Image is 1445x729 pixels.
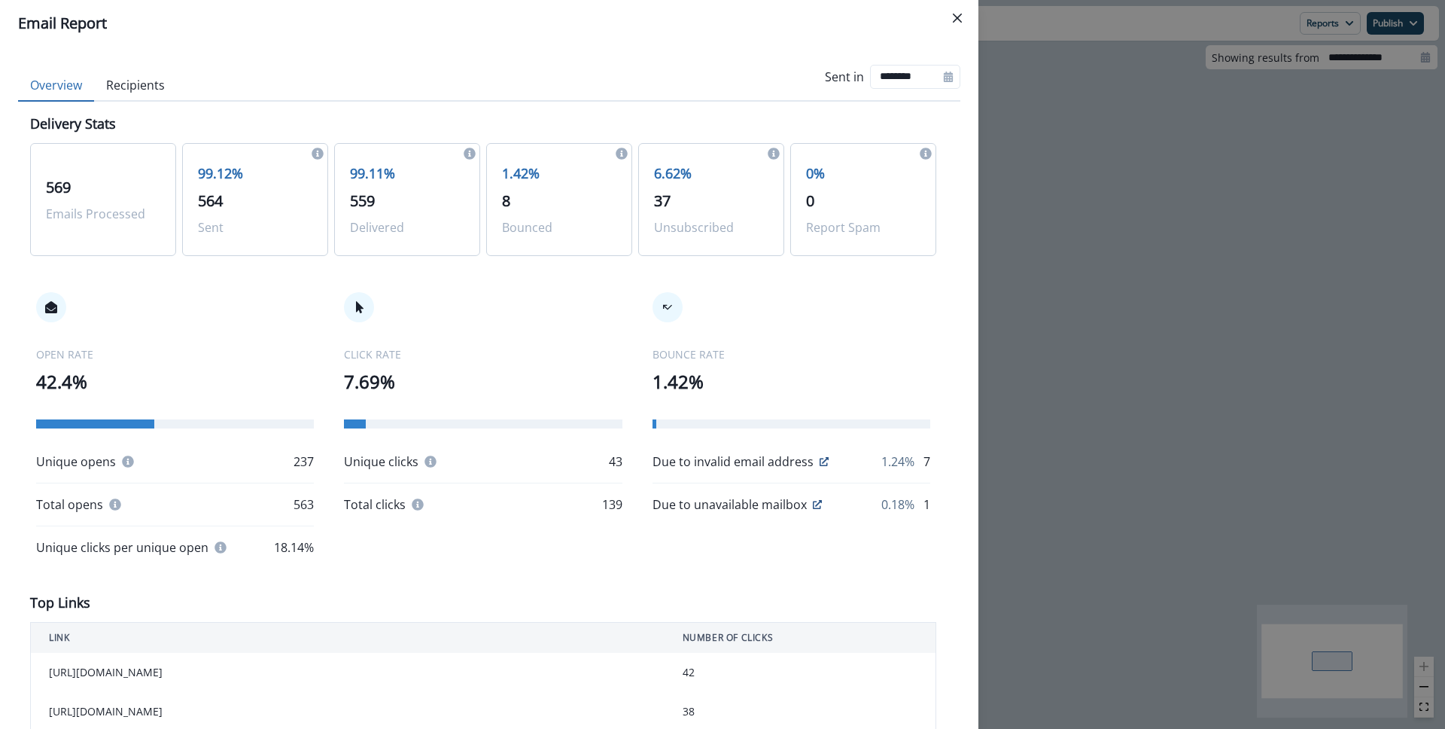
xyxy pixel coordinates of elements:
p: CLICK RATE [344,346,622,362]
p: Report Spam [806,218,920,236]
button: Close [945,6,969,30]
span: 0 [806,191,814,211]
span: 569 [46,177,71,197]
p: Delivered [350,218,464,236]
div: Email Report [18,12,960,35]
p: 42.4% [36,368,314,395]
p: Unique opens [36,453,116,471]
p: 139 [602,496,622,514]
p: 1.42% [502,163,616,184]
span: 8 [502,191,510,211]
p: 18.14% [274,538,314,557]
p: 563 [294,496,314,514]
span: 559 [350,191,375,211]
p: Top Links [30,593,90,613]
p: 99.12% [198,163,312,184]
p: Unique clicks [344,453,418,471]
p: Sent in [825,68,864,86]
p: 7 [923,453,930,471]
button: Recipients [94,70,177,102]
td: [URL][DOMAIN_NAME] [31,653,665,692]
p: 43 [609,453,622,471]
p: Total opens [36,496,103,514]
p: 1.42% [653,368,930,395]
p: BOUNCE RATE [653,346,930,362]
p: 1.24% [881,453,914,471]
td: 42 [665,653,936,692]
p: Due to invalid email address [653,453,814,471]
p: OPEN RATE [36,346,314,362]
p: 99.11% [350,163,464,184]
span: 37 [654,191,671,211]
span: 564 [198,191,223,211]
th: LINK [31,623,665,654]
p: Sent [198,218,312,236]
p: 6.62% [654,163,768,184]
th: NUMBER OF CLICKS [665,623,936,654]
p: Total clicks [344,496,406,514]
p: Delivery Stats [30,114,116,134]
p: Emails Processed [46,205,160,223]
button: Overview [18,70,94,102]
p: 7.69% [344,368,622,395]
p: 0.18% [881,496,914,514]
p: Unique clicks per unique open [36,538,208,557]
p: 1 [923,496,930,514]
p: Bounced [502,218,616,236]
p: 237 [294,453,314,471]
p: Due to unavailable mailbox [653,496,807,514]
p: 0% [806,163,920,184]
p: Unsubscribed [654,218,768,236]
